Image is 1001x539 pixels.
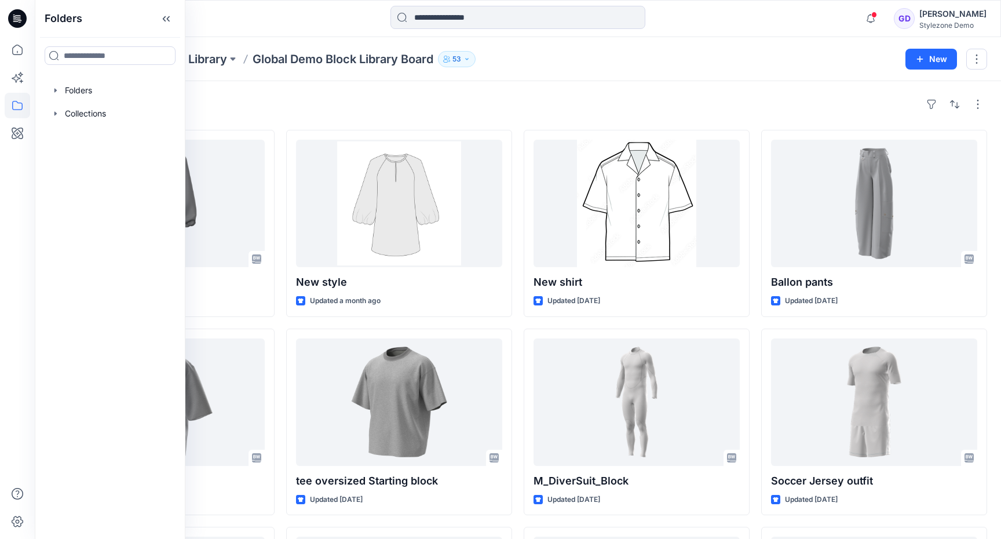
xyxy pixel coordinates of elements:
[919,21,987,30] div: Stylezone Demo
[438,51,476,67] button: 53
[296,274,502,290] p: New style
[547,295,600,307] p: Updated [DATE]
[296,473,502,489] p: tee oversized Starting block
[452,53,461,65] p: 53
[296,140,502,267] a: New style
[534,140,740,267] a: New shirt
[547,494,600,506] p: Updated [DATE]
[534,274,740,290] p: New shirt
[905,49,957,70] button: New
[919,7,987,21] div: [PERSON_NAME]
[771,473,977,489] p: Soccer Jersey outfit
[785,494,838,506] p: Updated [DATE]
[785,295,838,307] p: Updated [DATE]
[296,338,502,466] a: tee oversized Starting block
[534,338,740,466] a: M_DiverSuit_Block
[771,338,977,466] a: Soccer Jersey outfit
[534,473,740,489] p: M_DiverSuit_Block
[310,295,381,307] p: Updated a month ago
[310,494,363,506] p: Updated [DATE]
[894,8,915,29] div: GD
[253,51,433,67] p: Global Demo Block Library Board
[771,274,977,290] p: Ballon pants
[771,140,977,267] a: Ballon pants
